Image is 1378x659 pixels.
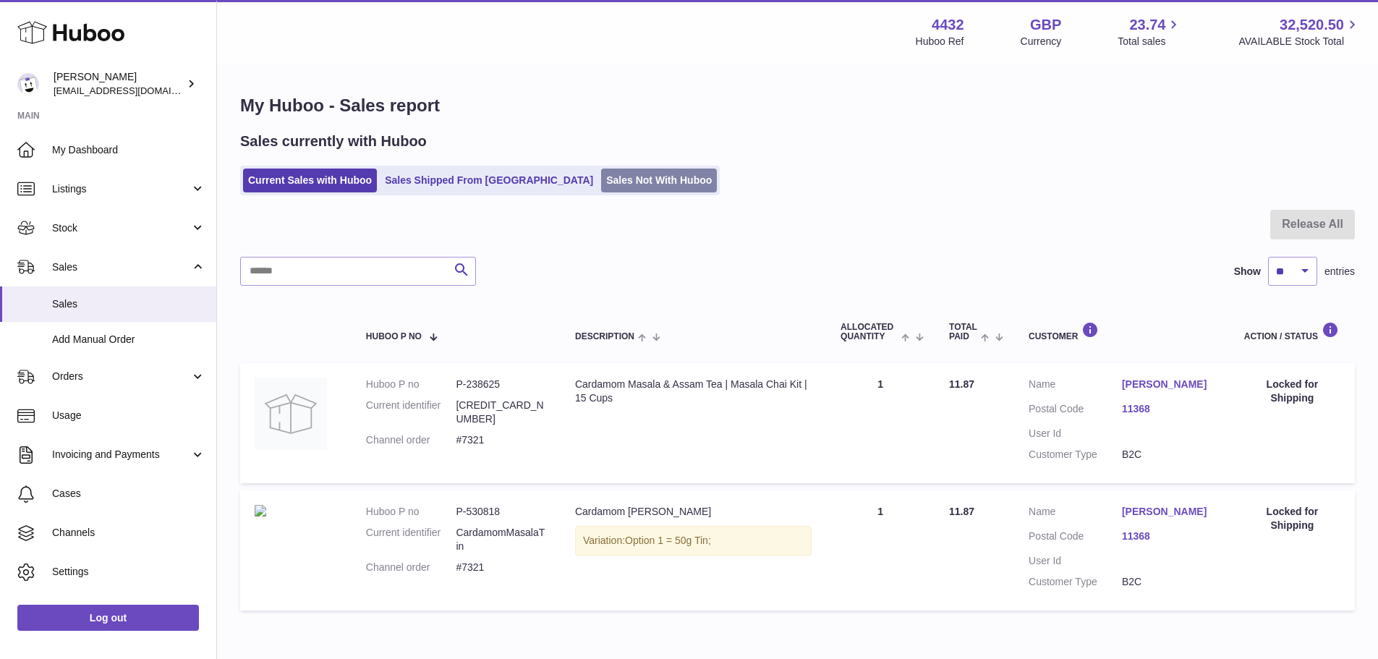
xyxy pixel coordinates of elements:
[949,506,974,517] span: 11.87
[1029,448,1122,462] dt: Customer Type
[601,169,717,192] a: Sales Not With Huboo
[54,85,213,96] span: [EMAIL_ADDRESS][DOMAIN_NAME]
[52,526,205,540] span: Channels
[625,535,711,546] span: Option 1 = 50g Tin;
[826,490,935,611] td: 1
[240,94,1355,117] h1: My Huboo - Sales report
[52,143,205,157] span: My Dashboard
[1029,505,1122,522] dt: Name
[1122,448,1215,462] dd: B2C
[456,378,546,391] dd: P-238625
[255,378,327,450] img: no-photo.jpg
[1238,35,1361,48] span: AVAILABLE Stock Total
[1244,505,1340,532] div: Locked for Shipping
[1030,15,1061,35] strong: GBP
[1118,15,1182,48] a: 23.74 Total sales
[52,370,190,383] span: Orders
[1029,427,1122,441] dt: User Id
[949,378,974,390] span: 11.87
[1234,265,1261,279] label: Show
[243,169,377,192] a: Current Sales with Huboo
[1118,35,1182,48] span: Total sales
[841,323,898,341] span: ALLOCATED Quantity
[575,378,812,405] div: Cardamom Masala & Assam Tea | Masala Chai Kit | 15 Cups
[52,221,190,235] span: Stock
[54,70,184,98] div: [PERSON_NAME]
[366,526,456,553] dt: Current identifier
[1029,378,1122,395] dt: Name
[575,526,812,556] div: Variation:
[240,132,427,151] h2: Sales currently with Huboo
[1238,15,1361,48] a: 32,520.50 AVAILABLE Stock Total
[52,260,190,274] span: Sales
[52,565,205,579] span: Settings
[1324,265,1355,279] span: entries
[52,487,205,501] span: Cases
[366,399,456,426] dt: Current identifier
[366,561,456,574] dt: Channel order
[366,505,456,519] dt: Huboo P no
[1029,402,1122,420] dt: Postal Code
[1122,575,1215,589] dd: B2C
[52,297,205,311] span: Sales
[932,15,964,35] strong: 4432
[1029,554,1122,568] dt: User Id
[1029,322,1215,341] div: Customer
[366,332,422,341] span: Huboo P no
[456,526,546,553] dd: CardamomMasalaTin
[456,505,546,519] dd: P-530818
[1122,378,1215,391] a: [PERSON_NAME]
[1029,530,1122,547] dt: Postal Code
[255,505,266,516] img: IMG_7163.jpg
[380,169,598,192] a: Sales Shipped From [GEOGRAPHIC_DATA]
[52,182,190,196] span: Listings
[916,35,964,48] div: Huboo Ref
[575,332,634,341] span: Description
[1122,505,1215,519] a: [PERSON_NAME]
[366,433,456,447] dt: Channel order
[17,605,199,631] a: Log out
[456,561,546,574] dd: #7321
[949,323,977,341] span: Total paid
[1122,402,1215,416] a: 11368
[1029,575,1122,589] dt: Customer Type
[17,73,39,95] img: internalAdmin-4432@internal.huboo.com
[52,409,205,422] span: Usage
[456,399,546,426] dd: [CREDIT_CARD_NUMBER]
[456,433,546,447] dd: #7321
[1021,35,1062,48] div: Currency
[52,448,190,462] span: Invoicing and Payments
[1280,15,1344,35] span: 32,520.50
[1129,15,1165,35] span: 23.74
[826,363,935,483] td: 1
[52,333,205,346] span: Add Manual Order
[575,505,812,519] div: Cardamom [PERSON_NAME]
[1244,378,1340,405] div: Locked for Shipping
[1244,322,1340,341] div: Action / Status
[366,378,456,391] dt: Huboo P no
[1122,530,1215,543] a: 11368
